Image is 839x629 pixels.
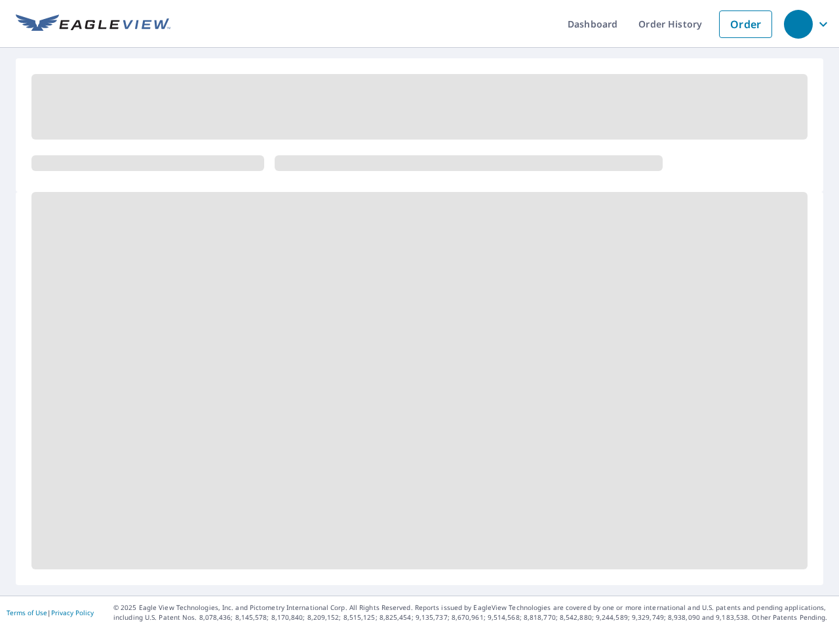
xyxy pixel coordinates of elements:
p: | [7,609,94,617]
a: Privacy Policy [51,608,94,617]
a: Terms of Use [7,608,47,617]
img: EV Logo [16,14,170,34]
p: © 2025 Eagle View Technologies, Inc. and Pictometry International Corp. All Rights Reserved. Repo... [113,603,832,622]
a: Order [719,10,772,38]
